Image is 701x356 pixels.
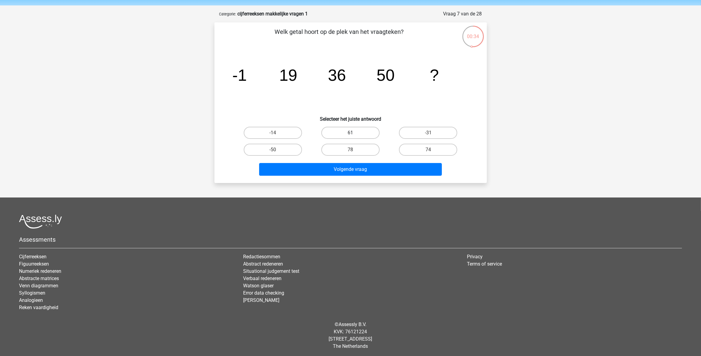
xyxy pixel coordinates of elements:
[219,12,236,16] small: Categorie:
[238,11,308,17] strong: cijferreeksen makkelijke vragen 1
[430,66,439,84] tspan: ?
[243,276,281,281] a: Verbaal redeneren
[243,283,274,289] a: Watson glaser
[467,254,483,260] a: Privacy
[224,27,455,45] p: Welk getal hoort op de plek van het vraagteken?
[19,254,47,260] a: Cijferreeksen
[243,261,283,267] a: Abstract redeneren
[321,144,380,156] label: 78
[244,127,302,139] label: -14
[259,163,442,176] button: Volgende vraag
[19,305,58,310] a: Reken vaardigheid
[19,276,59,281] a: Abstracte matrices
[243,297,279,303] a: [PERSON_NAME]
[462,25,484,40] div: 00:34
[243,268,299,274] a: Situational judgement test
[19,297,43,303] a: Analogieen
[321,127,380,139] label: 61
[244,144,302,156] label: -50
[328,66,346,84] tspan: 36
[19,283,58,289] a: Venn diagrammen
[376,66,394,84] tspan: 50
[399,144,457,156] label: 74
[339,322,366,327] a: Assessly B.V.
[443,10,482,18] div: Vraag 7 van de 28
[232,66,247,84] tspan: -1
[19,261,49,267] a: Figuurreeksen
[19,236,682,243] h5: Assessments
[243,290,284,296] a: Error data checking
[243,254,280,260] a: Redactiesommen
[279,66,297,84] tspan: 19
[14,316,687,355] div: © KVK: 76121224 [STREET_ADDRESS] The Netherlands
[467,261,502,267] a: Terms of service
[19,214,62,229] img: Assessly logo
[19,290,45,296] a: Syllogismen
[19,268,61,274] a: Numeriek redeneren
[224,111,477,122] h6: Selecteer het juiste antwoord
[399,127,457,139] label: -31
